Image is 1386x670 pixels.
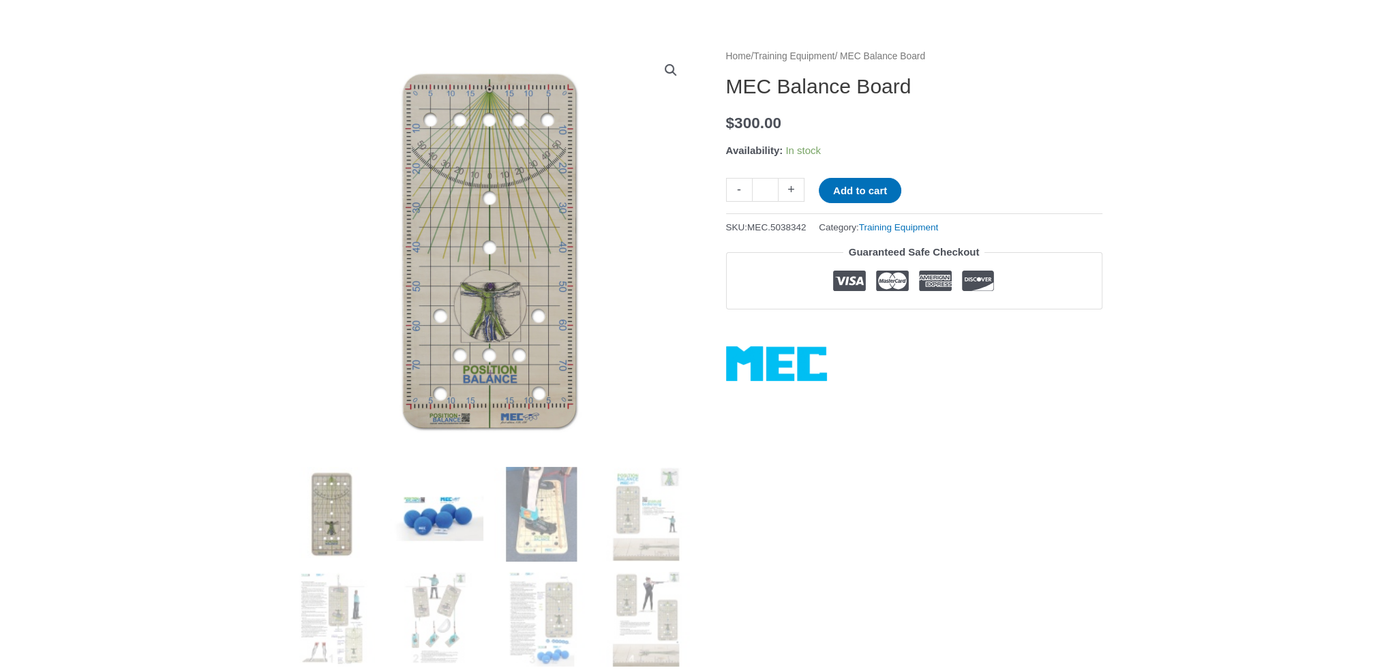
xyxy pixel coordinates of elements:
[819,178,901,203] button: Add to cart
[726,219,807,236] span: SKU:
[859,222,939,232] a: Training Equipment
[726,320,1102,336] iframe: Customer reviews powered by Trustpilot
[726,144,783,156] span: Availability:
[284,467,379,562] img: MEC Balance Board
[599,467,693,562] img: MEC Balance Board - Image 4
[726,115,735,132] span: $
[389,572,483,667] img: MEC Balance Board - Image 6
[819,219,938,236] span: Category:
[843,243,985,262] legend: Guaranteed Safe Checkout
[726,51,751,61] a: Home
[726,178,752,202] a: -
[726,346,827,381] a: MEC
[659,58,683,82] a: View full-screen image gallery
[389,467,483,562] img: MEC Balance Board - Image 2
[726,48,1102,65] nav: Breadcrumb
[752,178,779,202] input: Product quantity
[599,572,693,667] img: MEC Balance Board - Image 8
[726,115,781,132] bdi: 300.00
[747,222,806,232] span: MEC.5038342
[494,572,588,667] img: MEC Balance Board - Image 7
[284,572,379,667] img: MEC Balance Board - Image 5
[753,51,834,61] a: Training Equipment
[494,467,588,562] img: MEC Balance Board - Image 3
[785,144,821,156] span: In stock
[779,178,804,202] a: +
[726,74,1102,99] h1: MEC Balance Board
